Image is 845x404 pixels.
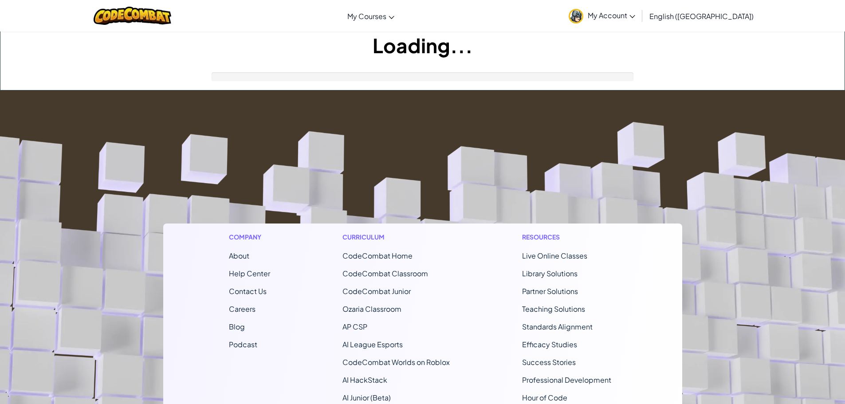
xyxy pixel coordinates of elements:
[569,9,583,24] img: avatar
[0,31,845,59] h1: Loading...
[342,340,403,349] a: AI League Esports
[522,393,567,402] a: Hour of Code
[342,375,387,384] a: AI HackStack
[522,375,611,384] a: Professional Development
[522,269,578,278] a: Library Solutions
[522,286,578,296] a: Partner Solutions
[645,4,758,28] a: English ([GEOGRAPHIC_DATA])
[342,393,391,402] a: AI Junior (Beta)
[588,11,635,20] span: My Account
[343,4,399,28] a: My Courses
[649,12,754,21] span: English ([GEOGRAPHIC_DATA])
[229,269,270,278] a: Help Center
[229,251,249,260] a: About
[347,12,386,21] span: My Courses
[229,286,267,296] span: Contact Us
[229,322,245,331] a: Blog
[522,340,577,349] a: Efficacy Studies
[522,322,593,331] a: Standards Alignment
[342,357,450,367] a: CodeCombat Worlds on Roblox
[342,232,450,242] h1: Curriculum
[342,251,413,260] span: CodeCombat Home
[522,304,585,314] a: Teaching Solutions
[229,340,257,349] a: Podcast
[564,2,640,30] a: My Account
[522,251,587,260] a: Live Online Classes
[229,232,270,242] h1: Company
[342,304,401,314] a: Ozaria Classroom
[522,232,617,242] h1: Resources
[522,357,576,367] a: Success Stories
[94,7,171,25] img: CodeCombat logo
[342,286,411,296] a: CodeCombat Junior
[342,322,367,331] a: AP CSP
[342,269,428,278] a: CodeCombat Classroom
[229,304,255,314] a: Careers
